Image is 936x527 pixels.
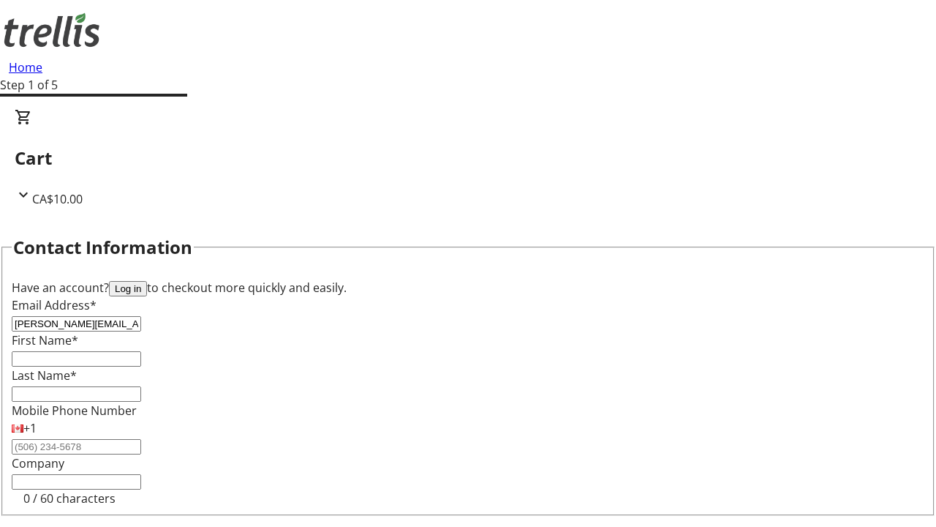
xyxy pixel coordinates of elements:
[12,455,64,471] label: Company
[12,403,137,419] label: Mobile Phone Number
[12,367,77,384] label: Last Name*
[13,234,192,261] h2: Contact Information
[12,332,78,348] label: First Name*
[32,191,83,207] span: CA$10.00
[12,279,924,296] div: Have an account? to checkout more quickly and easily.
[12,297,97,313] label: Email Address*
[15,145,921,171] h2: Cart
[12,439,141,455] input: (506) 234-5678
[23,490,116,507] tr-character-limit: 0 / 60 characters
[15,108,921,208] div: CartCA$10.00
[109,281,147,296] button: Log in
